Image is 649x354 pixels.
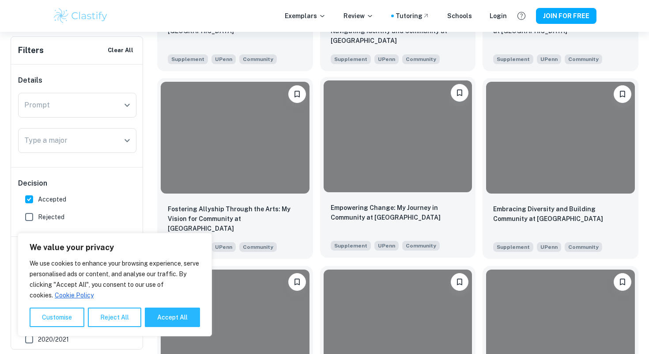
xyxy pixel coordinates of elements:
button: Clear All [106,44,136,57]
span: Supplement [493,242,533,252]
button: Customise [30,308,84,327]
a: Please log in to bookmark exemplarsEmbracing Diversity and Building Community at PennSupplementUP... [483,78,638,259]
span: UPenn [537,54,561,64]
p: Review [343,11,374,21]
button: Please log in to bookmark exemplars [451,273,468,291]
span: UPenn [211,242,236,252]
img: Clastify logo [53,7,109,25]
span: Community [406,242,436,250]
a: Tutoring [396,11,430,21]
button: Open [121,99,133,111]
p: Exemplars [285,11,326,21]
span: UPenn [211,54,236,64]
span: Accepted [38,194,66,204]
button: Reject All [88,308,141,327]
span: UPenn [374,241,399,251]
span: How will you explore community at Penn? Consider how Penn will help shape your perspective, and h... [239,53,277,64]
button: Help and Feedback [514,8,529,23]
button: JOIN FOR FREE [536,8,596,24]
button: Please log in to bookmark exemplars [614,273,631,291]
a: Please log in to bookmark exemplarsEmpowering Change: My Journey in Community at PennSupplementUP... [320,78,476,259]
span: UPenn [537,242,561,252]
span: 2020/2021 [38,335,69,344]
span: How will you explore community at Penn? Consider how Penn will help shape your perspective, and h... [239,241,277,252]
span: Supplement [493,54,533,64]
p: We value your privacy [30,242,200,253]
a: Schools [447,11,472,21]
span: Rejected [38,212,64,222]
p: Embracing Diversity and Building Community at Penn [493,204,628,224]
span: Community [243,55,273,63]
span: Community [568,243,599,251]
span: Community [243,243,273,251]
span: Supplement [331,241,371,251]
a: Login [490,11,507,21]
button: Please log in to bookmark exemplars [614,85,631,103]
p: Fostering Allyship Through the Arts: My Vision for Community at Penn [168,204,302,233]
a: Please log in to bookmark exemplarsFostering Allyship Through the Arts: My Vision for Community a... [157,78,313,259]
span: Supplement [168,54,208,64]
p: Empowering Change: My Journey in Community at Penn [331,203,465,222]
button: Open [121,134,133,147]
div: We value your privacy [18,233,212,336]
span: Community [568,55,599,63]
button: Please log in to bookmark exemplars [288,85,306,103]
span: How will you explore community at Penn? Consider how Penn will help shape your perspective, and h... [402,240,440,251]
span: How will you explore community at Penn? Consider how Penn will help shape your perspective and id... [402,53,440,64]
span: Supplement [331,54,371,64]
a: Cookie Policy [54,291,94,299]
span: UPenn [374,54,399,64]
button: Please log in to bookmark exemplars [288,273,306,291]
button: Please log in to bookmark exemplars [451,84,468,102]
span: How will you explore community at Penn? Consider how Penn will help shape your perspective and id... [565,241,602,252]
p: We use cookies to enhance your browsing experience, serve personalised ads or content, and analys... [30,258,200,301]
h6: Details [18,75,136,86]
h6: Decision [18,178,136,189]
button: Accept All [145,308,200,327]
span: Community [406,55,436,63]
h6: Filters [18,44,44,57]
span: How will you explore community at Penn? Consider how Penn will help shape your perspective and id... [565,53,602,64]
